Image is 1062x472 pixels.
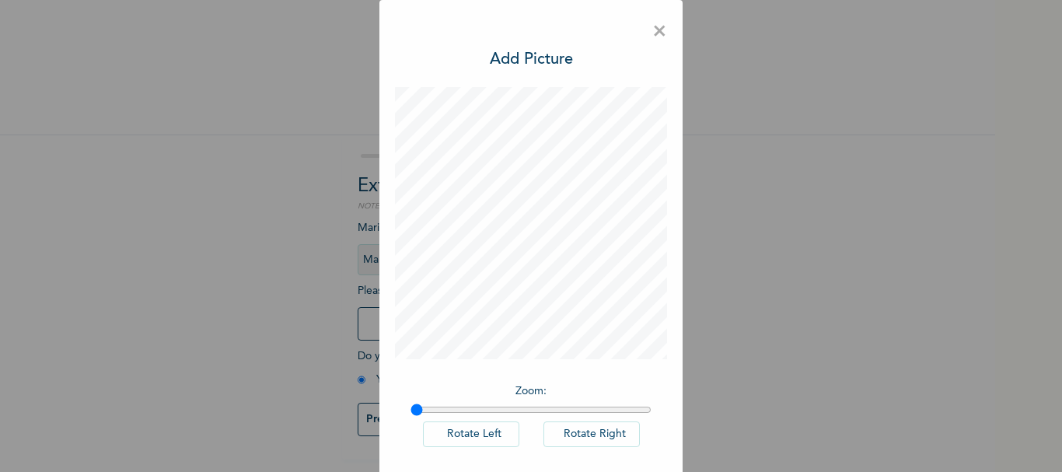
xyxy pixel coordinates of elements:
[358,285,638,348] span: Please add a recent Passport Photograph
[652,16,667,48] span: ×
[543,421,640,447] button: Rotate Right
[410,383,652,400] p: Zoom :
[423,421,519,447] button: Rotate Left
[490,48,573,72] h3: Add Picture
